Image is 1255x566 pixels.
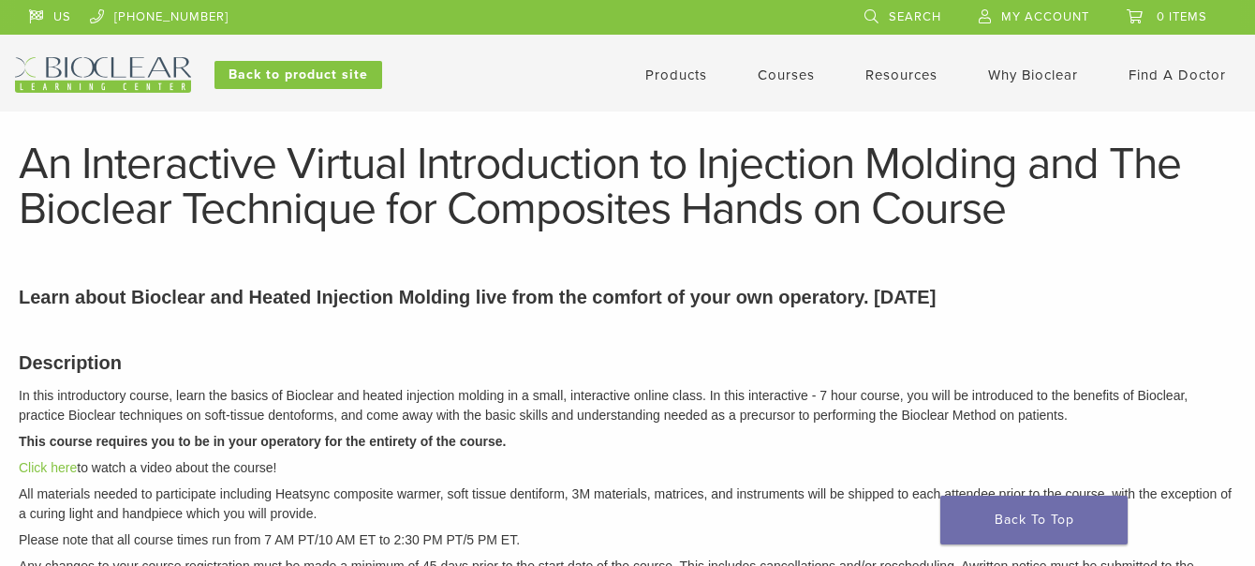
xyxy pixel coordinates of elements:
h1: An Interactive Virtual Introduction to Injection Molding and The Bioclear Technique for Composite... [19,141,1236,231]
a: Back to product site [214,61,382,89]
strong: This course requires you to be in your operatory for the entirety of the course. [19,434,506,449]
a: Products [645,67,707,83]
p: Please note that all course times run from 7 AM PT/10 AM ET to 2:30 PM PT/5 PM ET. [19,530,1236,550]
a: Why Bioclear [988,67,1078,83]
img: Bioclear [15,57,191,93]
p: In this introductory course, learn the basics of Bioclear and heated injection molding in a small... [19,386,1236,425]
a: Resources [865,67,938,83]
a: Click here [19,460,77,475]
h3: Description [19,349,1236,377]
a: Courses [758,67,815,83]
span: 0 items [1157,9,1207,24]
span: My Account [1001,9,1089,24]
p: All materials needed to participate including Heatsync composite warmer, soft tissue dentiform, 3... [19,484,1236,524]
p: Learn about Bioclear and Heated Injection Molding live from the comfort of your own operatory. [D... [19,283,1236,311]
a: Back To Top [940,496,1128,544]
span: Search [889,9,941,24]
a: Find A Doctor [1129,67,1226,83]
p: to watch a video about the course! [19,458,1236,478]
